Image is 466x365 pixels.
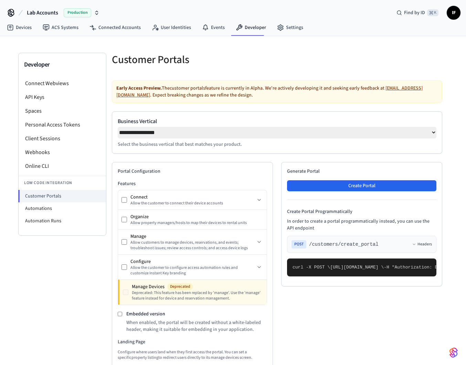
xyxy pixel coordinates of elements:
[404,9,425,16] span: Find by ID
[118,168,267,175] h2: Portal Configuration
[132,283,263,290] div: Manage Devices
[447,6,460,20] button: IF
[19,176,106,190] li: Low Code Integration
[447,7,460,19] span: IF
[19,118,106,132] li: Personal Access Tokens
[197,21,230,34] a: Events
[19,104,106,118] li: Spaces
[116,85,423,99] a: [EMAIL_ADDRESS][DOMAIN_NAME]
[130,240,255,251] div: Allow customers to manage devices, reservations, and events; troubleshoot issues; review access c...
[146,21,197,34] a: User Identities
[230,21,272,34] a: Developer
[112,53,273,67] h5: Customer Portals
[167,283,193,290] span: Deprecated
[412,242,432,247] button: Headers
[130,201,255,206] div: Allow the customer to connect their device accounts
[449,347,458,358] img: SeamLogoGradient.69752ec5.svg
[118,349,267,361] p: Configure where users land when they first access the portal. You can set a specific property lis...
[292,240,306,249] span: POST
[126,311,165,317] label: Embedded version
[130,265,255,276] div: Allow the customer to configure access automation rules and customize Instant Key branding
[126,319,267,333] p: When enabled, the portal will be created without a white-labeled header, making it suitable for e...
[19,202,106,215] li: Automations
[19,77,106,90] li: Connect Webviews
[112,80,442,103] div: The customer portals feature is currently in Alpha. We're actively developing it and seeking earl...
[27,9,58,17] span: Lab Accounts
[118,117,436,125] label: Business Vertical
[132,290,263,301] div: Deprecated: This feature has been replaced by 'manage'. Use the 'manage' feature instead for devi...
[118,141,436,148] p: Select the business vertical that best matches your product.
[19,215,106,227] li: Automation Runs
[19,159,106,173] li: Online CLI
[1,21,37,34] a: Devices
[287,208,436,215] h4: Create Portal Programmatically
[84,21,146,34] a: Connected Accounts
[427,9,438,16] span: ⌘ K
[330,265,384,270] span: [URL][DOMAIN_NAME] \
[118,338,267,345] h3: Landing Page
[309,241,379,248] span: /customers/create_portal
[64,8,91,17] span: Production
[391,7,444,19] div: Find by ID⌘ K
[293,265,330,270] span: curl -X POST \
[24,60,100,70] h3: Developer
[19,145,106,159] li: Webhooks
[19,132,106,145] li: Client Sessions
[118,180,267,187] h3: Features
[272,21,309,34] a: Settings
[287,180,436,191] button: Create Portal
[287,218,436,232] p: In order to create a portal programmatically instead, you can use the API endpoint
[130,258,255,265] div: Configure
[18,190,106,202] li: Customer Portals
[130,233,255,240] div: Manage
[37,21,84,34] a: ACS Systems
[130,213,263,220] div: Organize
[19,90,106,104] li: API Keys
[130,194,255,201] div: Connect
[116,85,162,92] strong: Early Access Preview.
[130,220,263,226] div: Allow property managers/hosts to map their devices to rental units
[287,168,436,175] h2: Generate Portal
